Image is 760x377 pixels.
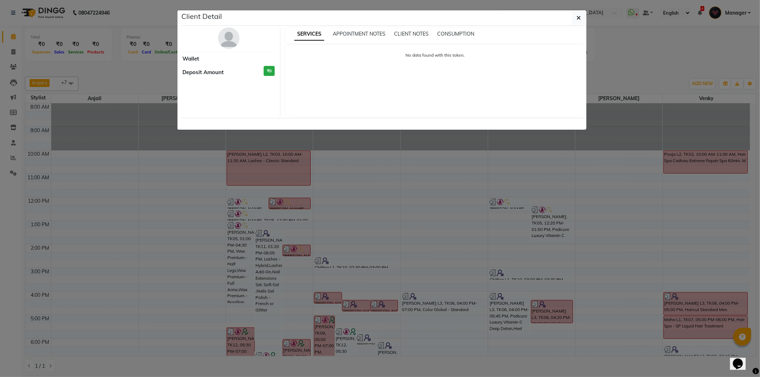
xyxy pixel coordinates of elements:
[333,31,386,37] span: APPOINTMENT NOTES
[294,28,324,41] span: SERVICES
[437,31,474,37] span: CONSUMPTION
[218,27,239,49] img: avatar
[182,11,222,22] h5: Client Detail
[183,68,224,77] span: Deposit Amount
[183,55,200,63] span: Wallet
[730,348,753,370] iframe: chat widget
[264,66,275,76] h3: ₹0
[394,31,429,37] span: CLIENT NOTES
[293,52,578,58] p: No data found with this token.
